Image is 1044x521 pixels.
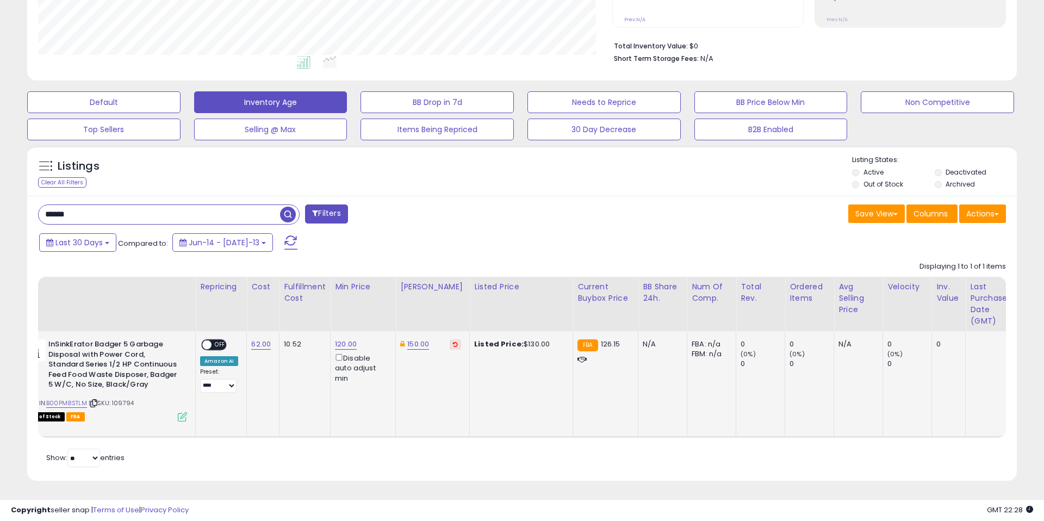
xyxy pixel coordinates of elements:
div: $130.00 [474,339,564,349]
button: Save View [848,204,905,223]
span: N/A [700,53,713,64]
label: Active [863,168,884,177]
div: 0 [790,339,834,349]
div: Title [21,281,191,293]
span: FBA [66,412,85,421]
div: 10.52 [284,339,322,349]
div: N/A [643,339,679,349]
a: Terms of Use [93,505,139,515]
div: Clear All Filters [38,177,86,188]
span: All listings that are currently out of stock and unavailable for purchase on Amazon [24,412,65,421]
label: Deactivated [946,168,986,177]
p: Listing States: [852,155,1016,165]
small: (0%) [887,350,903,358]
div: FBM: n/a [692,349,728,359]
div: Ordered Items [790,281,829,304]
small: Prev: N/A [624,16,645,23]
button: Actions [959,204,1006,223]
a: Privacy Policy [141,505,189,515]
a: 150.00 [407,339,429,350]
div: Min Price [335,281,391,293]
div: Velocity [887,281,927,293]
button: Last 30 Days [39,233,116,252]
div: seller snap | | [11,505,189,516]
b: InSinkErator Badger 5 Garbage Disposal with Power Cord, Standard Series 1/2 HP Continuous Feed Fo... [48,339,181,393]
span: Columns [913,208,948,219]
div: Last Purchase Date (GMT) [970,281,1010,327]
div: 0 [887,339,931,349]
strong: Copyright [11,505,51,515]
span: OFF [212,340,229,350]
button: BB Drop in 7d [361,91,514,113]
small: (0%) [741,350,756,358]
button: Filters [305,204,347,224]
button: Inventory Age [194,91,347,113]
li: $0 [614,39,998,52]
i: Revert to store-level Dynamic Max Price [453,342,458,347]
small: (0%) [790,350,805,358]
a: 120.00 [335,339,357,350]
button: Columns [906,204,958,223]
div: Current Buybox Price [577,281,633,304]
div: Total Rev. [741,281,780,304]
button: 30 Day Decrease [527,119,681,140]
span: 2025-08-13 22:28 GMT [987,505,1033,515]
div: FBA: n/a [692,339,728,349]
small: FBA [577,339,598,351]
div: Disable auto adjust min [335,352,387,383]
a: B00PM8STLM [46,399,87,408]
div: N/A [838,339,874,349]
label: Archived [946,179,975,189]
div: 0 [741,359,785,369]
button: Top Sellers [27,119,181,140]
button: Needs to Reprice [527,91,681,113]
span: | SKU: 109794 [89,399,134,407]
div: Listed Price [474,281,568,293]
div: Avg Selling Price [838,281,878,315]
span: Last 30 Days [55,237,103,248]
div: 0 [790,359,834,369]
div: 0 [887,359,931,369]
button: Jun-14 - [DATE]-13 [172,233,273,252]
div: Inv. value [936,281,961,304]
label: Out of Stock [863,179,903,189]
div: Repricing [200,281,242,293]
div: [PERSON_NAME] [400,281,465,293]
div: 0 [936,339,957,349]
div: Fulfillment Cost [284,281,326,304]
div: Amazon AI [200,356,238,366]
i: This overrides the store level Dynamic Max Price for this listing [400,340,405,348]
div: Cost [251,281,275,293]
div: BB Share 24h. [643,281,682,304]
b: Total Inventory Value: [614,41,688,51]
span: 126.15 [601,339,620,349]
b: Listed Price: [474,339,524,349]
span: Compared to: [118,238,168,249]
div: Num of Comp. [692,281,731,304]
b: Short Term Storage Fees: [614,54,699,63]
small: Prev: N/A [826,16,848,23]
div: 0 [741,339,785,349]
h5: Listings [58,159,100,174]
button: B2B Enabled [694,119,848,140]
button: Items Being Repriced [361,119,514,140]
span: Show: entries [46,452,125,463]
button: Selling @ Max [194,119,347,140]
button: Default [27,91,181,113]
span: Jun-14 - [DATE]-13 [189,237,259,248]
div: Preset: [200,368,238,393]
button: BB Price Below Min [694,91,848,113]
a: 62.00 [251,339,271,350]
div: Displaying 1 to 1 of 1 items [919,262,1006,272]
button: Non Competitive [861,91,1014,113]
